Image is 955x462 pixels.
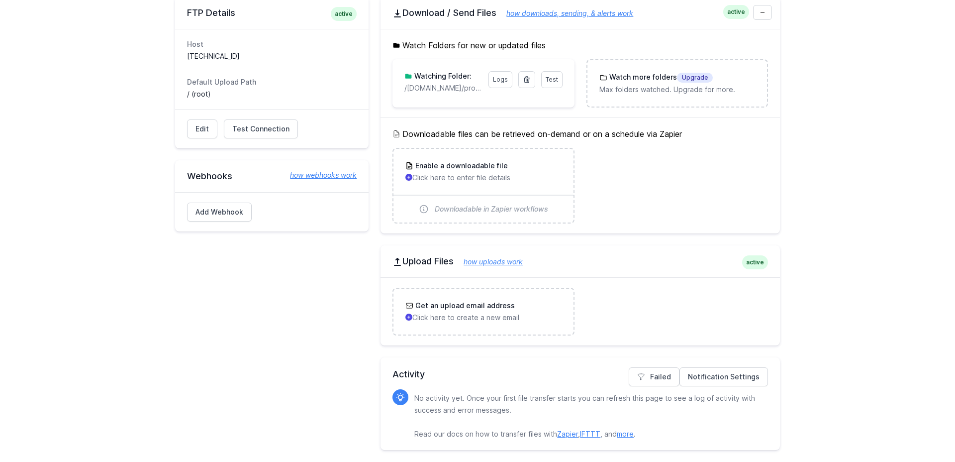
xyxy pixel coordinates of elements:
a: Test Connection [224,119,298,138]
p: Max folders watched. Upgrade for more. [599,85,755,95]
a: Zapier [557,430,578,438]
h2: Activity [392,367,768,381]
h2: FTP Details [187,7,357,19]
dt: Default Upload Path [187,77,357,87]
a: Test [541,71,563,88]
iframe: Drift Widget Chat Controller [905,412,943,450]
a: Add Webhook [187,203,252,222]
h2: Webhooks [187,170,357,182]
a: how uploads work [454,257,523,266]
h5: Downloadable files can be retrieved on-demand or on a schedule via Zapier [392,128,768,140]
h3: Enable a downloadable file [413,161,508,171]
span: active [723,5,749,19]
h5: Watch Folders for new or updated files [392,39,768,51]
span: Downloadable in Zapier workflows [435,204,548,214]
span: active [331,7,357,21]
span: active [742,255,768,269]
a: Failed [629,367,679,386]
a: Enable a downloadable file Click here to enter file details Downloadable in Zapier workflows [393,149,573,223]
a: Watch more foldersUpgrade Max folders watched. Upgrade for more. [587,60,767,107]
p: Click here to enter file details [405,173,561,183]
a: IFTTT [580,430,600,438]
a: Notification Settings [679,367,768,386]
a: more [617,430,634,438]
dt: Host [187,39,357,49]
h3: Watching Folder: [412,71,472,81]
h2: Download / Send Files [392,7,768,19]
a: Edit [187,119,217,138]
h3: Get an upload email address [413,301,515,311]
span: Test Connection [232,124,289,134]
p: Click here to create a new email [405,313,561,323]
h3: Watch more folders [607,72,713,83]
dd: / (root) [187,89,357,99]
a: how webhooks work [280,170,357,180]
dd: [TECHNICAL_ID] [187,51,357,61]
span: Test [546,76,558,83]
h2: Upload Files [392,255,768,267]
a: how downloads, sending, & alerts work [496,9,633,17]
a: Get an upload email address Click here to create a new email [393,289,573,335]
span: Upgrade [677,73,713,83]
a: Logs [488,71,512,88]
p: /lower.cloud/profile-pics [404,83,482,93]
p: No activity yet. Once your first file transfer starts you can refresh this page to see a log of a... [414,392,760,440]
